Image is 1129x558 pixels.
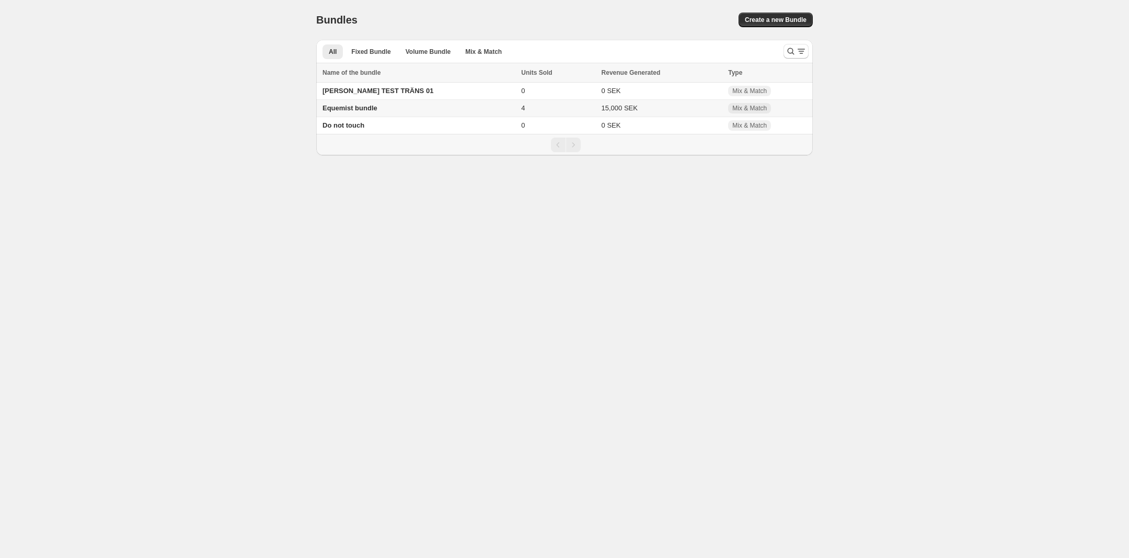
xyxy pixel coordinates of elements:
span: All [329,48,337,56]
span: Revenue Generated [602,67,661,78]
span: Mix & Match [732,121,767,130]
span: Create a new Bundle [745,16,807,24]
span: 0 [521,87,525,95]
span: [PERSON_NAME] TEST TRÄNS 01 [322,87,433,95]
span: 0 SEK [602,121,621,129]
span: Volume Bundle [406,48,451,56]
span: Units Sold [521,67,552,78]
span: Fixed Bundle [351,48,390,56]
span: Do not touch [322,121,364,129]
span: Mix & Match [732,87,767,95]
button: Search and filter results [784,44,809,59]
div: Type [728,67,807,78]
div: Name of the bundle [322,67,515,78]
h1: Bundles [316,14,358,26]
span: 4 [521,104,525,112]
span: Equemist bundle [322,104,377,112]
button: Revenue Generated [602,67,671,78]
nav: Pagination [316,134,813,155]
span: 15,000 SEK [602,104,638,112]
span: Mix & Match [732,104,767,112]
button: Create a new Bundle [739,13,813,27]
button: Units Sold [521,67,562,78]
span: 0 SEK [602,87,621,95]
span: Mix & Match [465,48,502,56]
span: 0 [521,121,525,129]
